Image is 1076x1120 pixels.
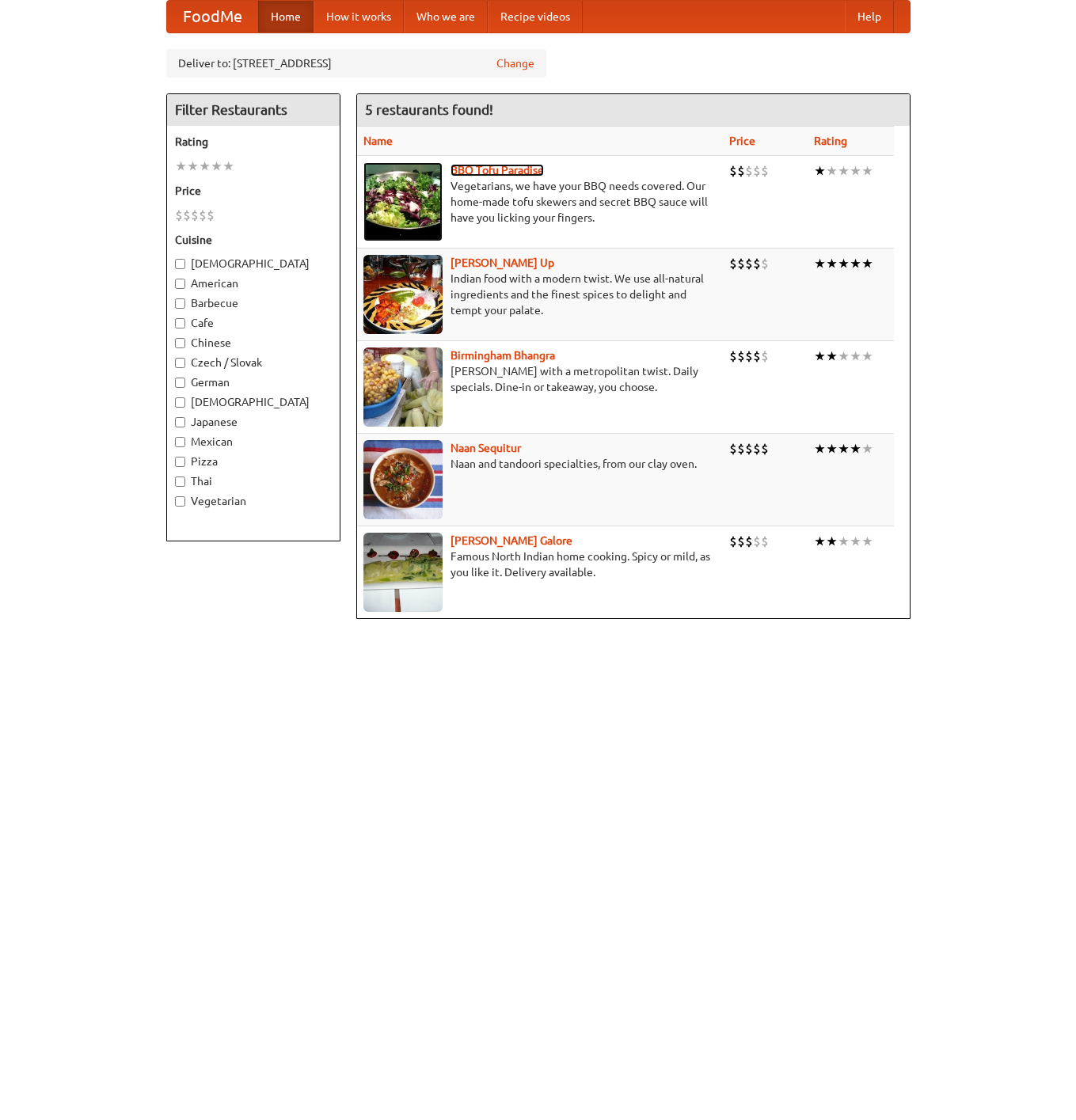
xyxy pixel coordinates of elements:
[363,178,717,226] p: Vegetarians, we have your BBQ needs covered. Our home-made tofu skewers and secret BBQ sauce will...
[850,347,861,365] li: ★
[175,134,332,150] h5: Rating
[363,456,717,472] p: Naan and tandoori specialties, from our clay oven.
[850,162,861,180] li: ★
[729,533,737,550] li: $
[761,533,769,550] li: $
[365,102,493,117] ng-pluralize: 5 restaurants found!
[838,255,850,272] li: ★
[451,164,544,177] a: BBQ Tofu Paradise
[745,533,753,550] li: $
[175,355,332,370] label: Czech / Slovak
[222,158,234,175] li: ★
[729,347,737,365] li: $
[175,496,185,507] input: Vegetarian
[451,534,572,547] a: [PERSON_NAME] Galore
[166,49,546,78] div: Deliver to: [STREET_ADDRESS]
[175,457,185,467] input: Pizza
[826,162,838,180] li: ★
[175,338,185,348] input: Chinese
[199,207,207,224] li: $
[737,440,745,457] li: $
[363,255,443,334] img: curryup.jpg
[404,1,488,32] a: Who we are
[175,374,332,390] label: German
[488,1,583,32] a: Recipe videos
[861,347,873,365] li: ★
[211,158,222,175] li: ★
[826,533,838,550] li: ★
[363,135,393,147] a: Name
[363,162,443,241] img: tofuparadise.jpg
[814,347,826,365] li: ★
[838,347,850,365] li: ★
[363,549,717,580] p: Famous North Indian home cooking. Spicy or mild, as you like it. Delivery available.
[175,397,185,408] input: [DEMOGRAPHIC_DATA]
[745,347,753,365] li: $
[814,255,826,272] li: ★
[745,162,753,180] li: $
[745,440,753,457] li: $
[737,533,745,550] li: $
[363,533,443,612] img: currygalore.jpg
[175,378,185,388] input: German
[814,533,826,550] li: ★
[850,533,861,550] li: ★
[745,255,753,272] li: $
[737,255,745,272] li: $
[258,1,314,32] a: Home
[496,55,534,71] a: Change
[861,255,873,272] li: ★
[737,347,745,365] li: $
[826,440,838,457] li: ★
[826,347,838,365] li: ★
[175,207,183,224] li: $
[363,347,443,427] img: bhangra.jpg
[167,1,258,32] a: FoodMe
[175,493,332,509] label: Vegetarian
[753,347,761,365] li: $
[175,183,332,199] h5: Price
[729,440,737,457] li: $
[175,358,185,368] input: Czech / Slovak
[451,442,521,454] a: Naan Sequitur
[826,255,838,272] li: ★
[814,135,847,147] a: Rating
[175,476,185,487] input: Thai
[175,318,185,328] input: Cafe
[175,275,332,291] label: American
[175,158,187,175] li: ★
[753,162,761,180] li: $
[814,440,826,457] li: ★
[729,135,755,147] a: Price
[175,417,185,427] input: Japanese
[753,533,761,550] li: $
[753,440,761,457] li: $
[175,394,332,410] label: [DEMOGRAPHIC_DATA]
[761,255,769,272] li: $
[838,533,850,550] li: ★
[761,347,769,365] li: $
[167,94,340,126] h4: Filter Restaurants
[451,349,555,362] a: Birmingham Bhangra
[207,207,215,224] li: $
[175,256,332,271] label: [DEMOGRAPHIC_DATA]
[737,162,745,180] li: $
[753,255,761,272] li: $
[845,1,894,32] a: Help
[729,255,737,272] li: $
[838,162,850,180] li: ★
[175,232,332,248] h5: Cuisine
[363,440,443,519] img: naansequitur.jpg
[175,434,332,450] label: Mexican
[175,279,185,289] input: American
[761,162,769,180] li: $
[850,255,861,272] li: ★
[183,207,191,224] li: $
[451,256,554,269] a: [PERSON_NAME] Up
[175,414,332,430] label: Japanese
